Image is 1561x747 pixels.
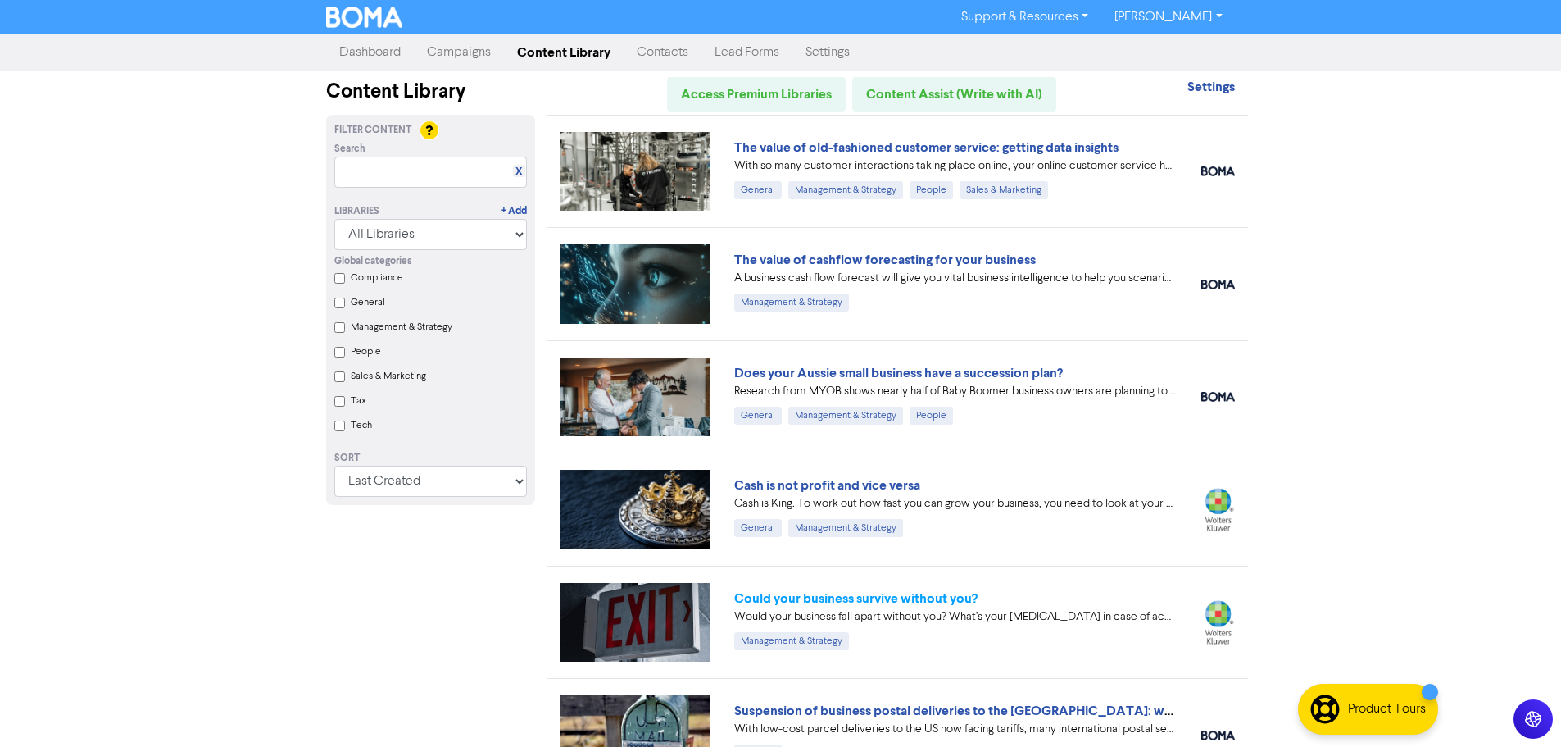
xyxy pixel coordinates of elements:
div: Sales & Marketing [960,181,1048,199]
div: Management & Strategy [788,407,903,425]
label: Tech [351,418,372,433]
a: The value of old-fashioned customer service: getting data insights [734,139,1119,156]
div: Research from MYOB shows nearly half of Baby Boomer business owners are planning to exit in the n... [734,383,1177,400]
div: Filter Content [334,123,527,138]
img: wolterskluwer [1201,600,1235,644]
a: Could your business survive without you? [734,590,978,607]
label: Tax [351,394,366,408]
a: Content Assist (Write with AI) [852,77,1056,112]
img: boma_accounting [1201,280,1235,289]
a: Contacts [624,36,701,69]
a: [PERSON_NAME] [1101,4,1235,30]
a: Support & Resources [948,4,1101,30]
div: Management & Strategy [734,632,849,650]
a: Settings [1187,81,1235,94]
div: Content Library [326,77,535,107]
img: wolterskluwer [1201,488,1235,531]
img: BOMA Logo [326,7,403,28]
a: The value of cashflow forecasting for your business [734,252,1036,268]
div: Libraries [334,204,379,219]
img: boma [1201,731,1235,740]
div: With so many customer interactions taking place online, your online customer service has to be fi... [734,157,1177,175]
label: General [351,295,385,310]
label: Management & Strategy [351,320,452,335]
a: Lead Forms [701,36,792,69]
a: Does your Aussie small business have a succession plan? [734,365,1063,381]
div: Management & Strategy [788,519,903,537]
div: With low-cost parcel deliveries to the US now facing tariffs, many international postal services ... [734,721,1177,738]
div: Sort [334,451,527,466]
span: Search [334,142,365,157]
a: Campaigns [414,36,504,69]
div: Management & Strategy [734,294,849,312]
div: Cash is King. To work out how fast you can grow your business, you need to look at your projected... [734,495,1177,512]
div: People [910,407,953,425]
a: Content Library [504,36,624,69]
a: Dashboard [326,36,414,69]
div: A business cash flow forecast will give you vital business intelligence to help you scenario-plan... [734,270,1177,287]
img: boma [1201,166,1235,176]
div: Global categories [334,254,527,269]
div: General [734,407,782,425]
div: People [910,181,953,199]
a: Access Premium Libraries [667,77,846,112]
label: Sales & Marketing [351,369,426,384]
a: Settings [792,36,863,69]
div: Management & Strategy [788,181,903,199]
img: boma [1201,392,1235,402]
div: Would your business fall apart without you? What’s your Plan B in case of accident, illness, or j... [734,608,1177,626]
a: Suspension of business postal deliveries to the [GEOGRAPHIC_DATA]: what options do you have? [734,703,1311,719]
label: Compliance [351,271,403,285]
a: Cash is not profit and vice versa [734,477,920,494]
label: People [351,344,381,359]
a: X [515,166,522,178]
a: + Add [501,204,527,219]
div: General [734,519,782,537]
strong: Settings [1187,79,1235,95]
div: General [734,181,782,199]
iframe: Chat Widget [1479,668,1561,747]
